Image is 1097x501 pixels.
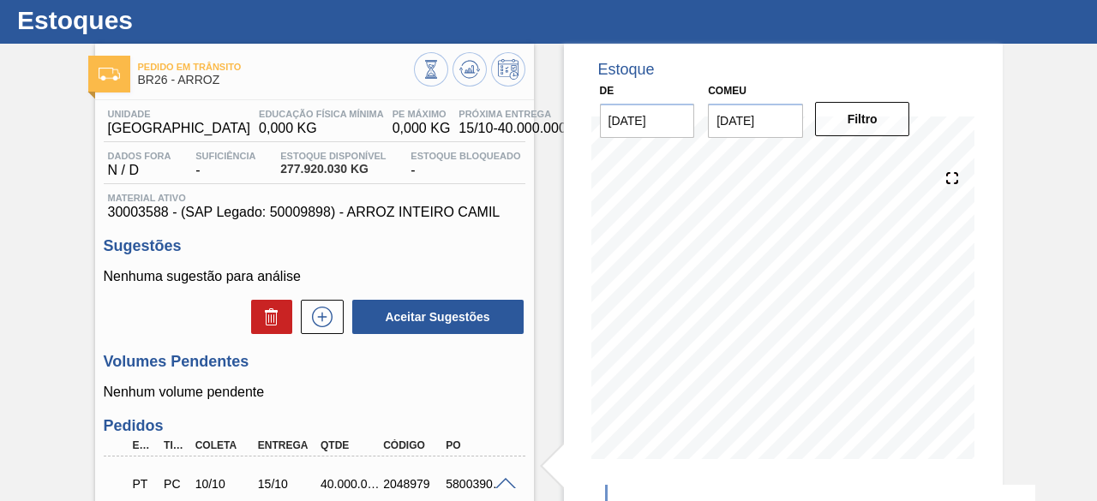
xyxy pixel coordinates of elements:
div: 5800390321 [441,477,509,491]
span: BR26 - ARROZ [138,74,414,86]
font: Sugestões [104,237,182,254]
font: 0,000 [393,121,427,135]
button: Programar Estoque [491,52,525,86]
font: Nenhuma sugestão para análise [104,269,301,283]
font: Estoque Disponível [280,151,386,161]
button: Filtro [815,102,910,136]
font: Coleta [195,439,237,451]
font: BR26 - ARROZ [138,73,220,86]
div: 40.000.000 [316,477,384,491]
font: Volumes Pendentes [104,353,249,370]
font: [GEOGRAPHIC_DATA] [108,121,251,135]
font: Aceitar Sugestões [385,310,489,324]
input: dd/mm/aaaa [600,104,695,138]
font: Educação Física Mínima [259,109,384,119]
font: Etapa [133,439,166,451]
font: Pedido em Trânsito [138,62,242,72]
div: Excluir sugestões [243,300,292,334]
font: KG [297,121,317,135]
font: 15/10 [258,477,288,491]
font: 10/10 [195,477,225,491]
font: 40.000.000 [321,477,381,491]
font: Próxima Entrega [459,109,551,119]
div: 10/10/2025 [191,477,259,491]
font: Suficiência [195,151,255,161]
button: Aceitar Sugestões [352,300,524,334]
font: Entrega [258,439,309,451]
div: Pedido de Compra [159,477,189,491]
font: 2048979 [383,477,430,491]
button: Atualizar Gráfico [453,52,487,86]
font: PE MÁXIMO [393,109,447,119]
font: 277.920.030 KG [280,162,369,176]
input: dd/mm/aaaa [708,104,803,138]
font: 5800390321 [446,477,513,491]
font: De [600,85,614,97]
font: 40.000.000 [498,121,566,135]
font: 30003588 - (SAP Legado: 50009898) - ARROZ INTEIRO CAMIL [108,205,501,219]
span: 277.920.030 KG [280,163,386,176]
font: Nenhum volume pendente [104,385,265,399]
button: Visão Geral dos Estoques [414,52,448,86]
font: Estoque Bloqueado [411,151,520,161]
font: PT [133,477,148,491]
font: Material ativo [108,193,186,203]
font: Estoques [17,6,133,34]
img: Ícone [99,68,120,81]
div: 15/10/2025 [254,477,321,491]
font: PO [446,439,460,451]
font: Dados fora [108,151,171,161]
font: Código [383,439,425,451]
div: Aceitar Sugestões [344,298,525,336]
font: PC [164,477,180,491]
font: Pedidos [104,417,164,434]
font: Unidade [108,109,151,119]
font: 0,000 [259,121,293,135]
font: - [195,163,200,177]
font: N / D [108,163,139,177]
font: Estoque [598,61,655,78]
div: Nova sugestão [292,300,344,334]
font: Filtro [848,112,878,126]
font: - [493,121,497,135]
font: - [411,163,415,177]
font: 15/10 [459,121,493,135]
font: Tipo [164,439,188,451]
font: Comeu [708,85,746,97]
font: KG [430,121,450,135]
font: Qtde [321,439,349,451]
